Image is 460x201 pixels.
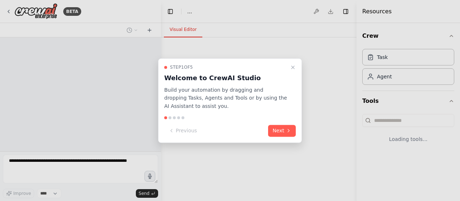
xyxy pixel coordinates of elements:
span: Step 1 of 5 [170,64,193,70]
button: Close walkthrough [289,63,297,72]
h3: Welcome to CrewAI Studio [164,73,287,83]
p: Build your automation by dragging and dropping Tasks, Agents and Tools or by using the AI Assista... [164,86,287,110]
button: Previous [164,125,201,137]
button: Next [268,125,296,137]
button: Hide left sidebar [165,6,175,17]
